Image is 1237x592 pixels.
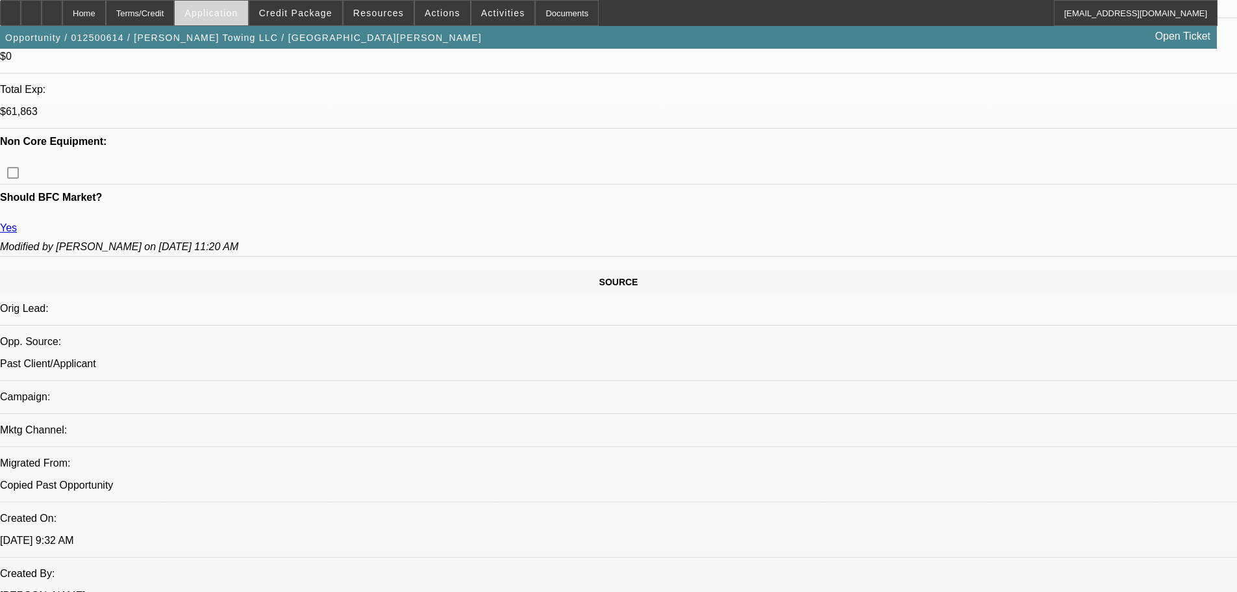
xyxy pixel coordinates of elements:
[1150,25,1216,47] a: Open Ticket
[425,8,460,18] span: Actions
[249,1,342,25] button: Credit Package
[415,1,470,25] button: Actions
[353,8,404,18] span: Resources
[184,8,238,18] span: Application
[175,1,247,25] button: Application
[259,8,332,18] span: Credit Package
[599,277,638,287] span: SOURCE
[471,1,535,25] button: Activities
[481,8,525,18] span: Activities
[5,32,482,43] span: Opportunity / 012500614 / [PERSON_NAME] Towing LLC / [GEOGRAPHIC_DATA][PERSON_NAME]
[344,1,414,25] button: Resources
